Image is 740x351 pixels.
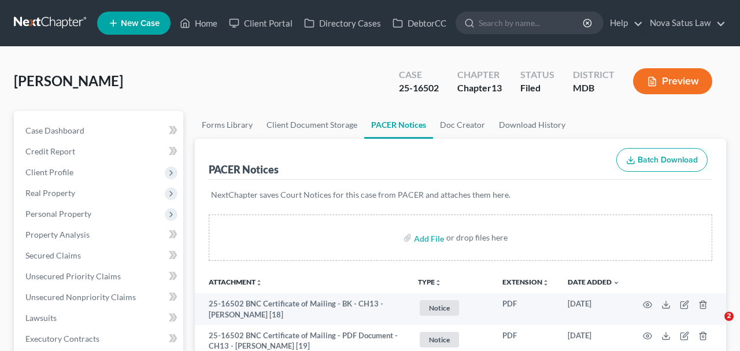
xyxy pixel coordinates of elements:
[195,293,409,325] td: 25-16502 BNC Certificate of Mailing - BK - CH13 - [PERSON_NAME] [18]
[633,68,712,94] button: Preview
[520,68,554,82] div: Status
[25,188,75,198] span: Real Property
[16,224,183,245] a: Property Analysis
[457,82,502,95] div: Chapter
[16,120,183,141] a: Case Dashboard
[25,209,91,219] span: Personal Property
[399,68,439,82] div: Case
[724,312,734,321] span: 2
[209,278,262,286] a: Attachmentunfold_more
[14,72,123,89] span: [PERSON_NAME]
[701,312,728,339] iframe: Intercom live chat
[479,12,584,34] input: Search by name...
[493,293,558,325] td: PDF
[492,111,572,139] a: Download History
[568,278,620,286] a: Date Added expand_more
[418,279,442,286] button: TYPEunfold_more
[16,328,183,349] a: Executory Contracts
[457,68,502,82] div: Chapter
[435,279,442,286] i: unfold_more
[558,293,629,325] td: [DATE]
[209,162,279,176] div: PACER Notices
[211,189,710,201] p: NextChapter saves Court Notices for this case from PACER and attaches them here.
[25,271,121,281] span: Unsecured Priority Claims
[604,13,643,34] a: Help
[174,13,223,34] a: Home
[616,148,708,172] button: Batch Download
[446,232,508,243] div: or drop files here
[502,278,549,286] a: Extensionunfold_more
[195,111,260,139] a: Forms Library
[25,230,90,239] span: Property Analysis
[573,82,615,95] div: MDB
[121,19,160,28] span: New Case
[25,292,136,302] span: Unsecured Nonpriority Claims
[433,111,492,139] a: Doc Creator
[491,82,502,93] span: 13
[418,330,484,349] a: Notice
[25,146,75,156] span: Credit Report
[16,308,183,328] a: Lawsuits
[223,13,298,34] a: Client Portal
[16,245,183,266] a: Secured Claims
[16,287,183,308] a: Unsecured Nonpriority Claims
[399,82,439,95] div: 25-16502
[573,68,615,82] div: District
[613,279,620,286] i: expand_more
[298,13,387,34] a: Directory Cases
[520,82,554,95] div: Filed
[542,279,549,286] i: unfold_more
[638,155,698,165] span: Batch Download
[418,298,484,317] a: Notice
[25,125,84,135] span: Case Dashboard
[25,313,57,323] span: Lawsuits
[256,279,262,286] i: unfold_more
[25,250,81,260] span: Secured Claims
[420,332,459,348] span: Notice
[25,167,73,177] span: Client Profile
[387,13,452,34] a: DebtorCC
[644,13,726,34] a: Nova Satus Law
[420,300,459,316] span: Notice
[16,266,183,287] a: Unsecured Priority Claims
[25,334,99,343] span: Executory Contracts
[16,141,183,162] a: Credit Report
[260,111,364,139] a: Client Document Storage
[364,111,433,139] a: PACER Notices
